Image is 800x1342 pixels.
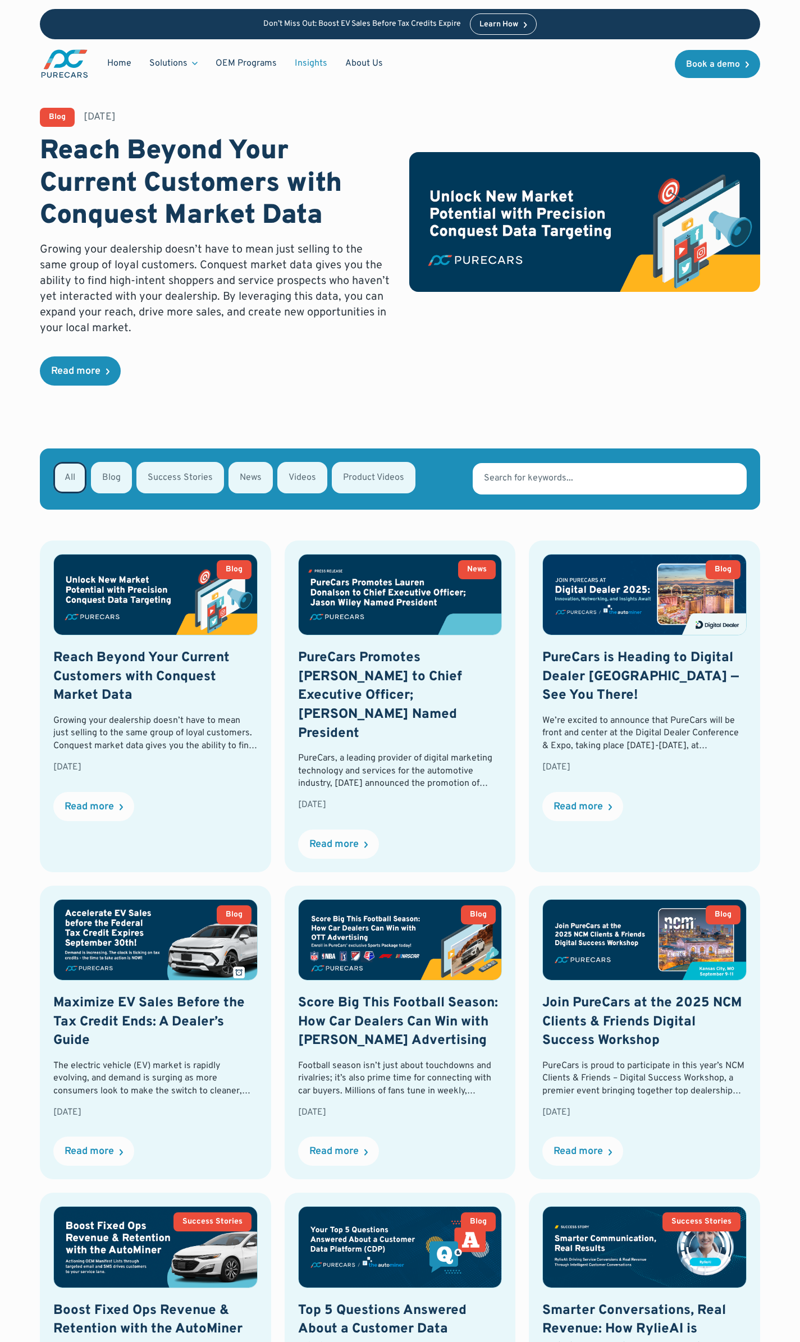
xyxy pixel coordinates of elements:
[40,356,121,386] a: Read more
[40,541,271,872] a: BlogReach Beyond Your Current Customers with Conquest Market DataGrowing your dealership doesn’t ...
[40,886,271,1180] a: BlogMaximize EV Sales Before the Tax Credit Ends: A Dealer’s GuideThe electric vehicle (EV) marke...
[467,566,487,574] div: News
[182,1218,243,1226] div: Success Stories
[298,752,502,790] div: PureCars, a leading provider of digital marketing technology and services for the automotive indu...
[554,802,603,812] div: Read more
[529,541,760,872] a: BlogPureCars is Heading to Digital Dealer [GEOGRAPHIC_DATA] — See You There!We’re excited to anno...
[298,994,502,1051] h2: Score Big This Football Season: How Car Dealers Can Win with [PERSON_NAME] Advertising
[470,911,487,919] div: Blog
[84,110,116,124] div: [DATE]
[149,57,188,70] div: Solutions
[309,1147,359,1157] div: Read more
[226,566,243,574] div: Blog
[140,53,207,74] div: Solutions
[542,1060,747,1097] div: PureCars is proud to participate in this year’s NCM Clients & Friends – Digital Success Workshop,...
[40,242,391,336] p: Growing your dealership doesn’t have to mean just selling to the same group of loyal customers. C...
[65,1147,114,1157] div: Read more
[53,994,258,1051] h2: Maximize EV Sales Before the Tax Credit Ends: A Dealer’s Guide
[298,649,502,743] h2: PureCars Promotes [PERSON_NAME] to Chief Executive Officer; [PERSON_NAME] Named President
[53,714,258,752] div: Growing your dealership doesn’t have to mean just selling to the same group of loyal customers. C...
[309,840,359,850] div: Read more
[285,886,516,1180] a: BlogScore Big This Football Season: How Car Dealers Can Win with [PERSON_NAME] AdvertisingFootbal...
[65,802,114,812] div: Read more
[207,53,286,74] a: OEM Programs
[263,20,461,29] p: Don’t Miss Out: Boost EV Sales Before Tax Credits Expire
[542,1106,747,1119] div: [DATE]
[40,448,760,510] form: Email Form
[542,994,747,1051] h2: Join PureCars at the 2025 NCM Clients & Friends Digital Success Workshop
[298,1060,502,1097] div: Football season isn’t just about touchdowns and rivalries; it’s also prime time for connecting wi...
[542,761,747,773] div: [DATE]
[671,1218,732,1226] div: Success Stories
[51,367,100,377] div: Read more
[298,799,502,811] div: [DATE]
[473,463,746,494] input: Search for keywords...
[49,113,66,121] div: Blog
[40,48,89,79] a: main
[53,649,258,706] h2: Reach Beyond Your Current Customers with Conquest Market Data
[470,1218,487,1226] div: Blog
[715,566,732,574] div: Blog
[40,136,391,233] h1: Reach Beyond Your Current Customers with Conquest Market Data
[285,541,516,872] a: NewsPureCars Promotes [PERSON_NAME] to Chief Executive Officer; [PERSON_NAME] Named PresidentPure...
[336,53,392,74] a: About Us
[554,1147,603,1157] div: Read more
[53,1302,258,1339] h2: Boost Fixed Ops Revenue & Retention with the AutoMiner
[53,1106,258,1119] div: [DATE]
[298,1106,502,1119] div: [DATE]
[675,50,760,78] a: Book a demo
[226,911,243,919] div: Blog
[479,21,518,29] div: Learn How
[286,53,336,74] a: Insights
[686,60,740,69] div: Book a demo
[715,911,732,919] div: Blog
[542,649,747,706] h2: PureCars is Heading to Digital Dealer [GEOGRAPHIC_DATA] — See You There!
[53,1060,258,1097] div: The electric vehicle (EV) market is rapidly evolving, and demand is surging as more consumers loo...
[53,761,258,773] div: [DATE]
[40,48,89,79] img: purecars logo
[470,13,537,35] a: Learn How
[542,714,747,752] div: We’re excited to announce that PureCars will be front and center at the Digital Dealer Conference...
[529,886,760,1180] a: BlogJoin PureCars at the 2025 NCM Clients & Friends Digital Success WorkshopPureCars is proud to ...
[98,53,140,74] a: Home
